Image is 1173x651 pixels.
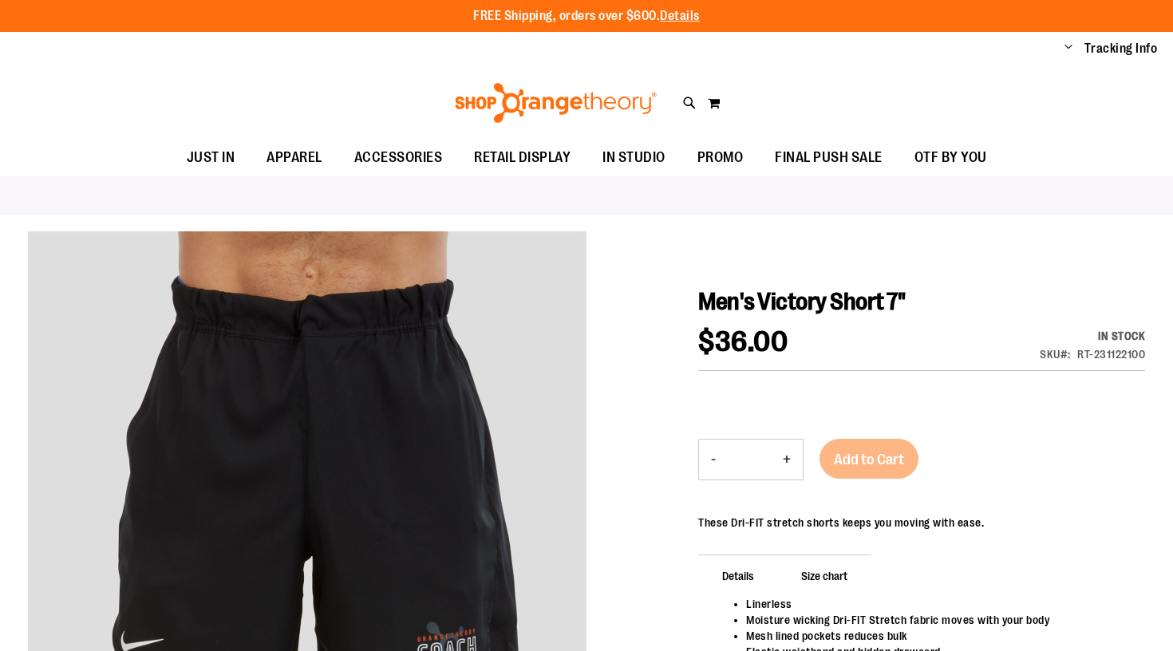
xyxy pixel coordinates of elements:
a: Details [660,9,700,23]
span: APPAREL [267,140,322,176]
span: ACCESSORIES [354,140,443,176]
span: Details [698,554,778,596]
span: JUST IN [187,140,235,176]
button: Increase product quantity [771,440,803,479]
div: In stock [1040,328,1145,344]
span: RETAIL DISPLAY [474,140,571,176]
span: OTF BY YOU [914,140,987,176]
a: APPAREL [251,140,338,176]
li: Moisture wicking Dri-FIT Stretch fabric moves with your body [746,612,1129,628]
button: Account menu [1064,41,1072,57]
input: Product quantity [728,440,771,479]
span: PROMO [697,140,744,176]
a: Tracking Info [1084,40,1158,57]
div: RT-231122100 [1077,346,1145,362]
strong: SKU [1040,348,1071,361]
img: Shop Orangetheory [452,83,659,123]
span: Size chart [777,554,871,596]
a: FINAL PUSH SALE [759,140,899,176]
p: These Dri-FIT stretch shorts keeps you moving with ease. [698,515,984,531]
div: Availability [1040,328,1145,344]
span: Men's Victory Short 7" [698,288,905,315]
li: Mesh lined pockets reduces bulk [746,628,1129,644]
a: JUST IN [171,140,251,176]
span: IN STUDIO [602,140,665,176]
button: Decrease product quantity [699,440,728,479]
span: $36.00 [698,325,788,358]
li: Linerless [746,596,1129,612]
a: IN STUDIO [586,140,681,176]
span: FINAL PUSH SALE [775,140,883,176]
a: ACCESSORIES [338,140,459,176]
p: FREE Shipping, orders over $600. [473,7,700,26]
a: PROMO [681,140,760,176]
a: RETAIL DISPLAY [458,140,586,176]
a: OTF BY YOU [899,140,1003,176]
